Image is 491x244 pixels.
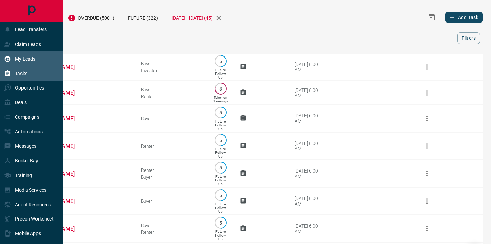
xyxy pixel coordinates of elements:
[215,202,226,213] p: Future Follow Up
[141,87,201,92] div: Buyer
[141,94,201,99] div: Renter
[295,196,324,207] div: [DATE] 6:00 AM
[295,87,324,98] div: [DATE] 6:00 AM
[141,116,201,121] div: Buyer
[218,59,223,64] p: 5
[141,68,201,73] div: Investor
[213,96,228,103] p: Taken on Showings
[61,7,121,28] div: Overdue (500+)
[295,168,324,179] div: [DATE] 6:00 AM
[141,223,201,228] div: Buyer
[295,113,324,124] div: [DATE] 6:00 AM
[218,193,223,198] p: 5
[141,229,201,235] div: Renter
[295,141,324,151] div: [DATE] 6:00 AM
[215,147,226,158] p: Future Follow Up
[141,61,201,66] div: Buyer
[215,68,226,79] p: Future Follow Up
[121,7,165,28] div: Future (322)
[141,198,201,204] div: Buyer
[141,174,201,180] div: Buyer
[218,165,223,170] p: 5
[218,220,223,225] p: 5
[165,7,231,28] div: [DATE] - [DATE] (45)
[445,12,483,23] button: Add Task
[215,119,226,131] p: Future Follow Up
[141,143,201,149] div: Renter
[218,86,223,91] p: 8
[215,230,226,241] p: Future Follow Up
[141,167,201,173] div: Renter
[423,9,440,26] button: Select Date Range
[295,223,324,234] div: [DATE] 6:00 AM
[295,62,324,72] div: [DATE] 6:00 AM
[218,110,223,115] p: 5
[215,175,226,186] p: Future Follow Up
[457,32,480,44] button: Filters
[218,137,223,143] p: 5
